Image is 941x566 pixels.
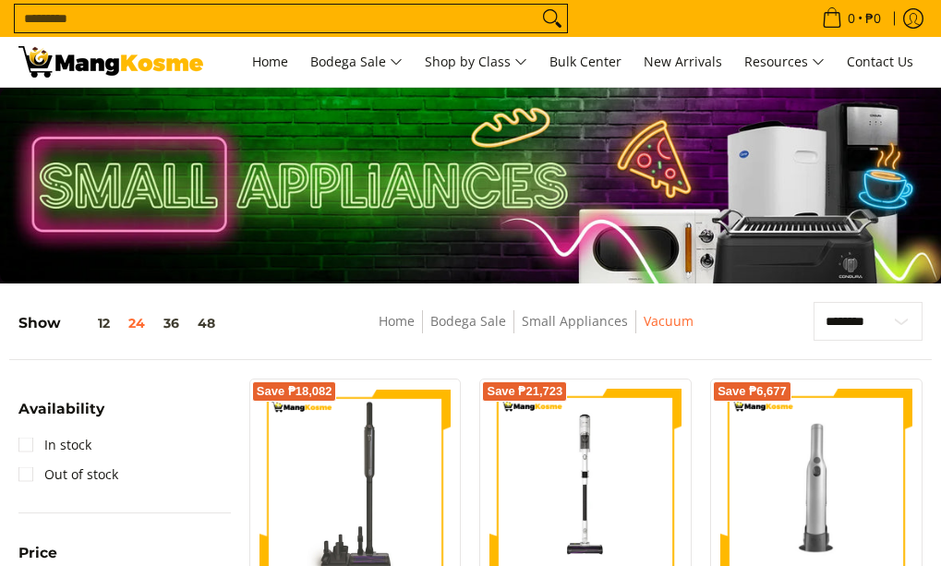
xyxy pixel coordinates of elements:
summary: Open [18,402,104,430]
h5: Show [18,314,224,331]
span: Price [18,546,57,560]
span: • [816,8,887,29]
span: Shop by Class [425,51,527,74]
span: Save ₱18,082 [257,386,332,397]
span: Save ₱21,723 [487,386,562,397]
span: Home [252,53,288,70]
span: Availability [18,402,104,416]
nav: Main Menu [222,37,923,87]
span: Bulk Center [549,53,621,70]
button: 36 [154,316,188,331]
a: Out of stock [18,460,118,489]
span: 0 [845,12,858,25]
a: Home [243,37,297,87]
nav: Breadcrumbs [297,310,775,352]
a: In stock [18,430,91,460]
a: Resources [735,37,834,87]
a: Contact Us [838,37,923,87]
button: 12 [61,316,119,331]
button: 48 [188,316,224,331]
img: Small Appliances l Mang Kosme: Home Appliances Warehouse Sale Vacuum [18,46,203,78]
span: Resources [744,51,825,74]
span: Save ₱6,677 [718,386,787,397]
a: Bulk Center [540,37,631,87]
a: Small Appliances [522,312,628,330]
a: Home [379,312,415,330]
span: Bodega Sale [310,51,403,74]
span: Vacuum [644,310,694,333]
a: Shop by Class [416,37,537,87]
a: Bodega Sale [430,312,506,330]
span: Contact Us [847,53,913,70]
button: 24 [119,316,154,331]
span: New Arrivals [644,53,722,70]
button: Search [537,5,567,32]
a: New Arrivals [634,37,731,87]
a: Bodega Sale [301,37,412,87]
span: ₱0 [863,12,884,25]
